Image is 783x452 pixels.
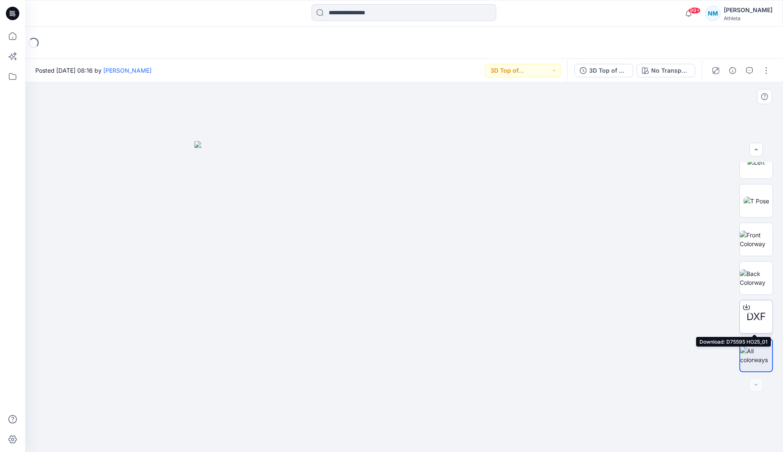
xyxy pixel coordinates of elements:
[740,269,773,287] img: Back Colorway
[103,67,152,74] a: [PERSON_NAME]
[726,64,739,77] button: Details
[636,64,695,77] button: No Transparency
[740,231,773,248] img: Front Colorway
[688,7,701,14] span: 99+
[747,158,765,167] img: Left
[705,6,720,21] div: NM
[746,309,766,324] span: DXF
[724,5,773,15] div: [PERSON_NAME]
[744,197,769,205] img: T Pose
[651,66,690,75] div: No Transparency
[724,15,773,21] div: Athleta
[574,64,633,77] button: 3D Top of Production
[194,141,614,452] img: eyJhbGciOiJIUzI1NiIsImtpZCI6IjAiLCJzbHQiOiJzZXMiLCJ0eXAiOiJKV1QifQ.eyJkYXRhIjp7InR5cGUiOiJzdG9yYW...
[35,66,152,75] span: Posted [DATE] 08:16 by
[589,66,628,75] div: 3D Top of Production
[740,347,772,364] img: All colorways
